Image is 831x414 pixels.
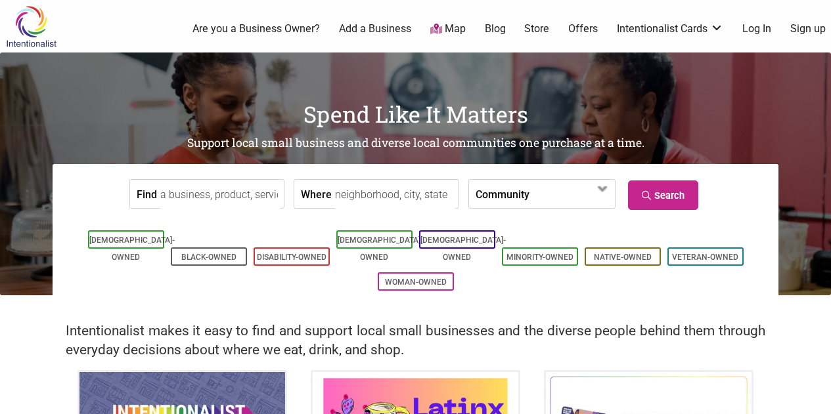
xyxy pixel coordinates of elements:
a: [DEMOGRAPHIC_DATA]-Owned [420,236,506,262]
a: Add a Business [339,22,411,36]
a: Log In [742,22,771,36]
a: [DEMOGRAPHIC_DATA]-Owned [89,236,175,262]
a: Blog [485,22,506,36]
a: [DEMOGRAPHIC_DATA]-Owned [338,236,423,262]
a: Search [628,180,698,210]
a: Offers [568,22,598,36]
a: Native-Owned [594,253,652,262]
a: Black-Owned [181,253,236,262]
a: Map [430,22,466,37]
label: Find [137,180,157,208]
a: Sign up [790,22,826,36]
label: Community [476,180,529,208]
a: Are you a Business Owner? [192,22,320,36]
h2: Intentionalist makes it easy to find and support local small businesses and the diverse people be... [66,321,765,360]
a: Veteran-Owned [672,253,738,262]
label: Where [301,180,332,208]
a: Intentionalist Cards [617,22,723,36]
input: a business, product, service [160,180,281,209]
input: neighborhood, city, state [335,180,455,209]
a: Disability-Owned [257,253,326,262]
a: Minority-Owned [506,253,573,262]
a: Woman-Owned [385,278,447,287]
a: Store [524,22,549,36]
